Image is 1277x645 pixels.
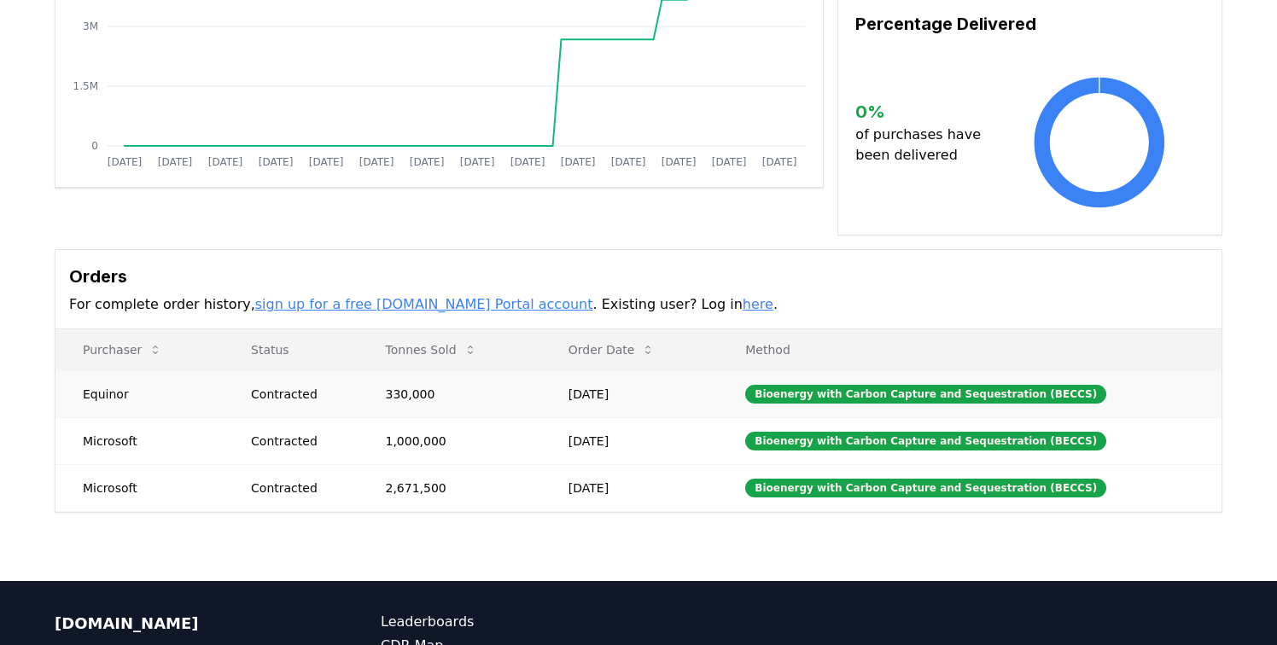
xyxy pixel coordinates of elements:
[237,341,344,358] p: Status
[662,156,697,168] tspan: [DATE]
[745,479,1106,497] div: Bioenergy with Carbon Capture and Sequestration (BECCS)
[251,386,344,403] div: Contracted
[69,333,176,367] button: Purchaser
[743,296,773,312] a: here
[55,417,224,464] td: Microsoft
[732,341,1208,358] p: Method
[83,20,98,32] tspan: 3M
[251,433,344,450] div: Contracted
[510,156,545,168] tspan: [DATE]
[309,156,344,168] tspan: [DATE]
[255,296,593,312] a: sign up for a free [DOMAIN_NAME] Portal account
[359,156,394,168] tspan: [DATE]
[372,333,491,367] button: Tonnes Sold
[555,333,669,367] button: Order Date
[611,156,646,168] tspan: [DATE]
[55,370,224,417] td: Equinor
[745,432,1106,450] div: Bioenergy with Carbon Capture and Sequestration (BECCS)
[541,464,719,511] td: [DATE]
[359,417,541,464] td: 1,000,000
[55,612,312,636] p: [DOMAIN_NAME]
[855,125,994,166] p: of purchases have been delivered
[712,156,747,168] tspan: [DATE]
[855,99,994,125] h3: 0 %
[359,370,541,417] td: 330,000
[855,11,1204,37] h3: Percentage Delivered
[460,156,495,168] tspan: [DATE]
[108,156,143,168] tspan: [DATE]
[410,156,445,168] tspan: [DATE]
[745,385,1106,404] div: Bioenergy with Carbon Capture and Sequestration (BECCS)
[259,156,294,168] tspan: [DATE]
[251,479,344,497] div: Contracted
[561,156,596,168] tspan: [DATE]
[208,156,243,168] tspan: [DATE]
[91,140,98,152] tspan: 0
[69,294,1208,315] p: For complete order history, . Existing user? Log in .
[381,612,638,632] a: Leaderboards
[359,464,541,511] td: 2,671,500
[762,156,797,168] tspan: [DATE]
[55,464,224,511] td: Microsoft
[541,417,719,464] td: [DATE]
[73,80,98,92] tspan: 1.5M
[541,370,719,417] td: [DATE]
[69,264,1208,289] h3: Orders
[158,156,193,168] tspan: [DATE]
